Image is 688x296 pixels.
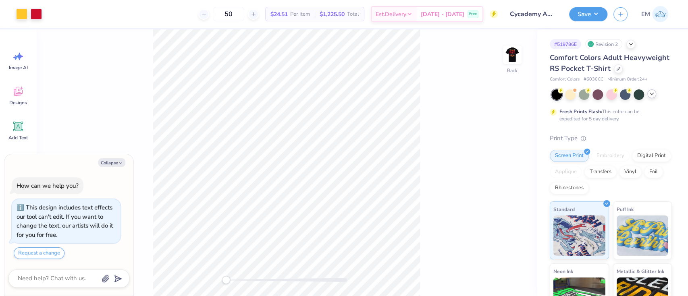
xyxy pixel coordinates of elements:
[14,247,64,259] button: Request a change
[222,276,230,284] div: Accessibility label
[550,182,589,194] div: Rhinestones
[584,166,617,178] div: Transfers
[98,158,125,167] button: Collapse
[9,99,27,106] span: Designs
[17,182,79,190] div: How can we help you?
[591,150,630,162] div: Embroidery
[504,47,520,63] img: Back
[504,6,563,22] input: Untitled Design
[550,39,581,49] div: # 519786E
[619,166,642,178] div: Vinyl
[9,64,28,71] span: Image AI
[652,6,668,22] img: Emily Mcclelland
[617,215,669,256] img: Puff Ink
[569,7,607,21] button: Save
[644,166,663,178] div: Foil
[553,205,575,213] span: Standard
[607,76,648,83] span: Minimum Order: 24 +
[270,10,288,19] span: $24.51
[421,10,464,19] span: [DATE] - [DATE]
[641,10,650,19] span: EM
[376,10,406,19] span: Est. Delivery
[553,215,605,256] img: Standard
[290,10,310,19] span: Per Item
[469,11,477,17] span: Free
[617,267,664,275] span: Metallic & Glitter Ink
[320,10,345,19] span: $1,225.50
[550,134,672,143] div: Print Type
[559,108,659,122] div: This color can be expedited for 5 day delivery.
[550,53,669,73] span: Comfort Colors Adult Heavyweight RS Pocket T-Shirt
[347,10,359,19] span: Total
[213,7,244,21] input: – –
[553,267,573,275] span: Neon Ink
[585,39,622,49] div: Revision 2
[550,166,582,178] div: Applique
[550,76,580,83] span: Comfort Colors
[617,205,634,213] span: Puff Ink
[559,108,602,115] strong: Fresh Prints Flash:
[584,76,603,83] span: # 6030CC
[507,67,518,74] div: Back
[8,135,28,141] span: Add Text
[638,6,672,22] a: EM
[17,203,113,239] div: This design includes text effects our tool can't edit. If you want to change the text, our artist...
[632,150,671,162] div: Digital Print
[550,150,589,162] div: Screen Print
